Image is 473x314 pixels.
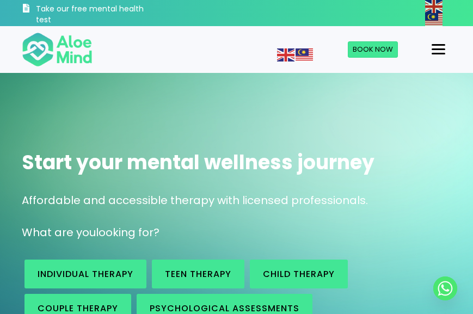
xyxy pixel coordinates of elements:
a: Take our free mental health test [22,3,151,26]
img: en [277,48,294,61]
a: Malay [425,14,444,24]
span: Start your mental wellness journey [22,149,374,176]
span: What are you [22,225,96,240]
button: Menu [427,40,450,59]
img: ms [425,13,443,26]
a: English [425,1,444,11]
a: Child Therapy [250,260,348,288]
a: Individual therapy [24,260,146,288]
h3: Take our free mental health test [36,4,151,25]
span: Book Now [353,44,393,54]
a: Whatsapp [433,276,457,300]
img: ms [296,48,313,61]
a: English [277,49,296,60]
a: Teen Therapy [152,260,244,288]
span: looking for? [96,225,159,240]
span: Individual therapy [38,268,133,280]
a: Malay [296,49,314,60]
a: Book Now [348,41,398,58]
img: Aloe mind Logo [22,32,93,67]
span: Child Therapy [263,268,335,280]
span: Teen Therapy [165,268,231,280]
p: Affordable and accessible therapy with licensed professionals. [22,193,451,208]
